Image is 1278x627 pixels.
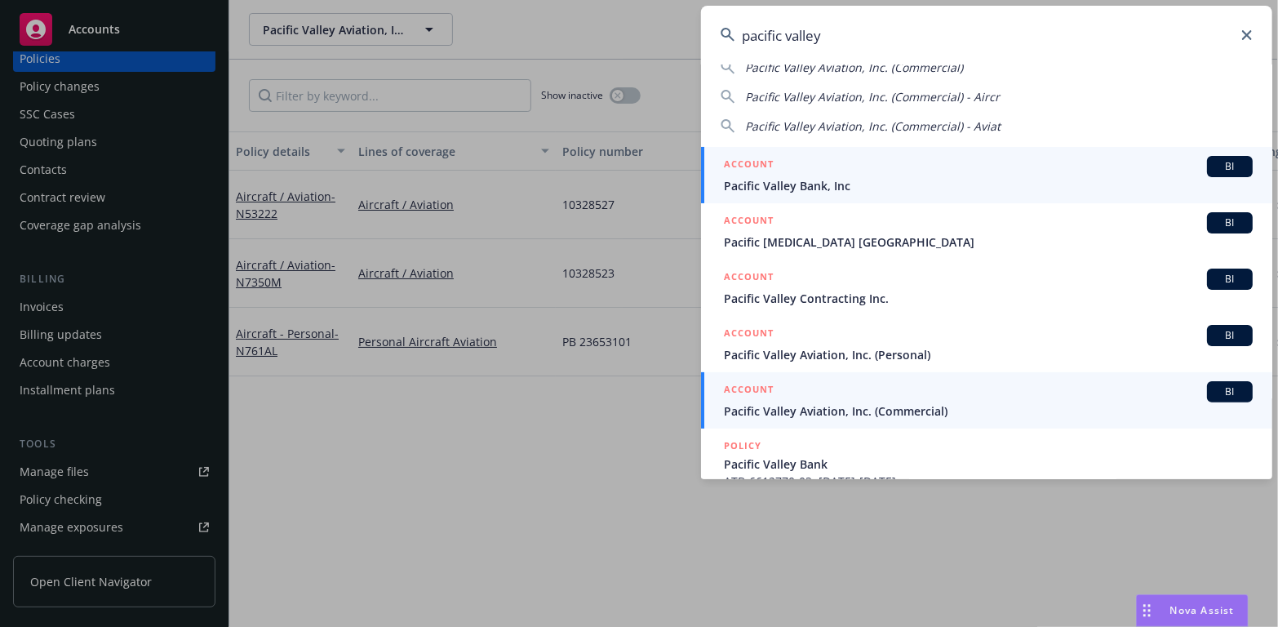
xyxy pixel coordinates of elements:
span: BI [1214,272,1246,287]
a: POLICYPacific Valley BankATB-6612770-03, [DATE]-[DATE] [701,429,1272,499]
span: BI [1214,385,1246,399]
h5: ACCOUNT [724,212,774,232]
span: ATB-6612770-03, [DATE]-[DATE] [724,473,1253,490]
span: Pacific Valley Aviation, Inc. (Commercial) [724,402,1253,420]
span: BI [1214,328,1246,343]
span: Pacific Valley Bank, Inc [724,177,1253,194]
span: Pacific Valley Contracting Inc. [724,290,1253,307]
div: Drag to move [1137,595,1157,626]
a: ACCOUNTBIPacific Valley Contracting Inc. [701,260,1272,316]
a: ACCOUNTBIPacific [MEDICAL_DATA] [GEOGRAPHIC_DATA] [701,203,1272,260]
span: Nova Assist [1170,603,1235,617]
h5: ACCOUNT [724,156,774,176]
a: ACCOUNTBIPacific Valley Aviation, Inc. (Commercial) [701,372,1272,429]
span: BI [1214,159,1246,174]
span: Pacific Valley Aviation, Inc. (Personal) [724,346,1253,363]
span: Pacific Valley Aviation, Inc. (Commercial) [745,60,963,75]
h5: ACCOUNT [724,381,774,401]
button: Nova Assist [1136,594,1249,627]
span: BI [1214,216,1246,230]
span: Pacific Valley Bank [724,456,1253,473]
a: ACCOUNTBIPacific Valley Aviation, Inc. (Personal) [701,316,1272,372]
span: Pacific Valley Aviation, Inc. (Commercial) - Aircr [745,89,1000,104]
h5: POLICY [724,438,761,454]
h5: ACCOUNT [724,325,774,345]
input: Search... [701,6,1272,64]
span: Pacific Valley Aviation, Inc. (Commercial) - Aviat [745,118,1001,134]
span: Pacific [MEDICAL_DATA] [GEOGRAPHIC_DATA] [724,233,1253,251]
a: ACCOUNTBIPacific Valley Bank, Inc [701,147,1272,203]
h5: ACCOUNT [724,269,774,288]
